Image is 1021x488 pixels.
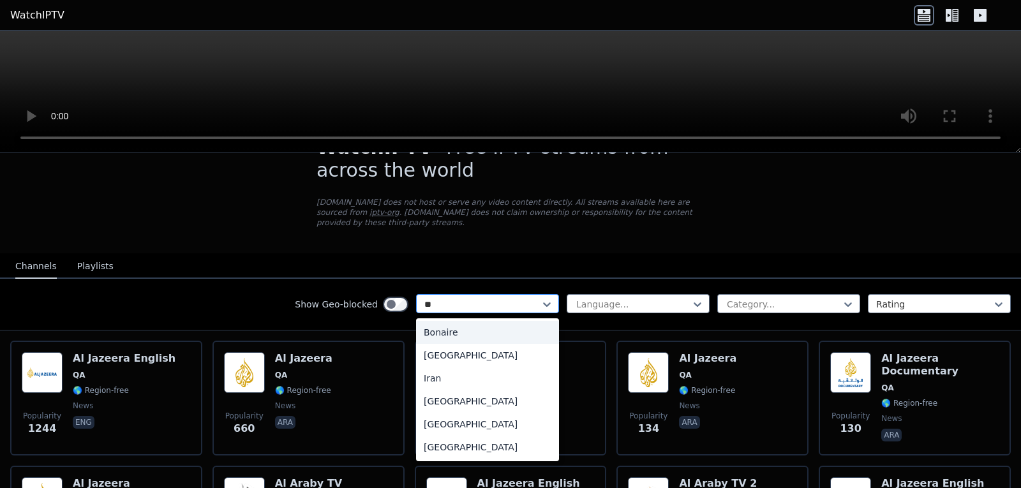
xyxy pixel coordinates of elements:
span: QA [881,383,894,393]
span: 🌎 Region-free [73,385,129,396]
div: [GEOGRAPHIC_DATA] [416,344,559,367]
span: 🌎 Region-free [275,385,331,396]
span: Popularity [831,411,870,421]
div: Bonaire [416,321,559,344]
span: Popularity [629,411,667,421]
img: Al Jazeera Documentary [830,352,871,393]
button: Playlists [77,255,114,279]
span: QA [679,370,692,380]
span: Popularity [225,411,264,421]
label: Show Geo-blocked [295,298,378,311]
p: ara [275,416,295,429]
a: iptv-org [369,208,399,217]
span: 130 [840,421,861,436]
p: [DOMAIN_NAME] does not host or serve any video content directly. All streams available here are s... [317,197,704,228]
h1: - Free IPTV streams from across the world [317,136,704,182]
span: news [73,401,93,411]
span: 1244 [28,421,57,436]
span: 660 [234,421,255,436]
span: Popularity [23,411,61,421]
img: Al Jazeera [628,352,669,393]
span: QA [275,370,288,380]
h6: Al Jazeera [679,352,736,365]
div: [GEOGRAPHIC_DATA] [416,413,559,436]
span: 🌎 Region-free [881,398,937,408]
button: Channels [15,255,57,279]
h6: Al Jazeera English [73,352,175,365]
h6: Al Jazeera [275,352,332,365]
p: ara [881,429,902,441]
span: news [679,401,699,411]
span: news [881,413,902,424]
h6: Al Jazeera Documentary [881,352,999,378]
span: news [275,401,295,411]
div: [GEOGRAPHIC_DATA] [416,390,559,413]
p: ara [679,416,699,429]
p: eng [73,416,94,429]
img: Al Jazeera [224,352,265,393]
span: 🌎 Region-free [679,385,735,396]
span: 134 [638,421,659,436]
a: WatchIPTV [10,8,64,23]
img: Al Jazeera English [22,352,63,393]
div: [GEOGRAPHIC_DATA] [416,436,559,459]
span: QA [73,370,86,380]
div: Iran [416,367,559,390]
